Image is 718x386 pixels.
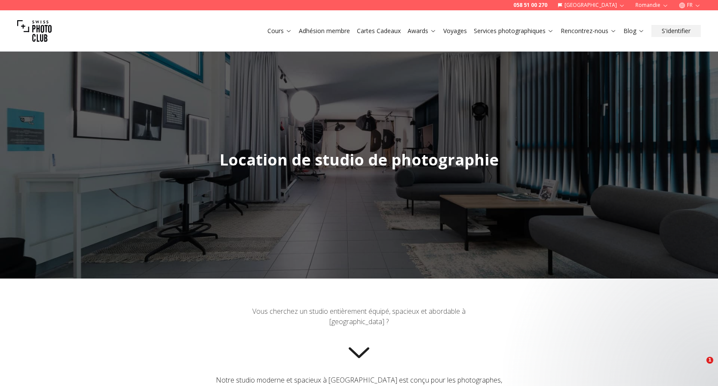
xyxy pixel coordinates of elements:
button: Blog [620,25,648,37]
a: Cours [267,27,292,35]
button: Awards [404,25,440,37]
span: 1 [706,357,713,364]
button: Voyages [440,25,470,37]
a: Awards [408,27,436,35]
span: Location de studio de photographie [220,149,499,170]
a: Voyages [443,27,467,35]
iframe: Intercom live chat [689,357,709,377]
button: Cartes Cadeaux [353,25,404,37]
a: Services photographiques [474,27,554,35]
a: Adhésion membre [299,27,350,35]
button: Rencontrez-nous [557,25,620,37]
img: Swiss photo club [17,14,52,48]
button: Adhésion membre [295,25,353,37]
button: S'identifier [651,25,701,37]
a: Rencontrez-nous [561,27,617,35]
button: Services photographiques [470,25,557,37]
button: Cours [264,25,295,37]
a: Blog [623,27,644,35]
a: 058 51 00 270 [513,2,547,9]
span: Vous cherchez un studio entièrement équipé, spacieux et abordable à [GEOGRAPHIC_DATA] ? [252,306,466,326]
a: Cartes Cadeaux [357,27,401,35]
